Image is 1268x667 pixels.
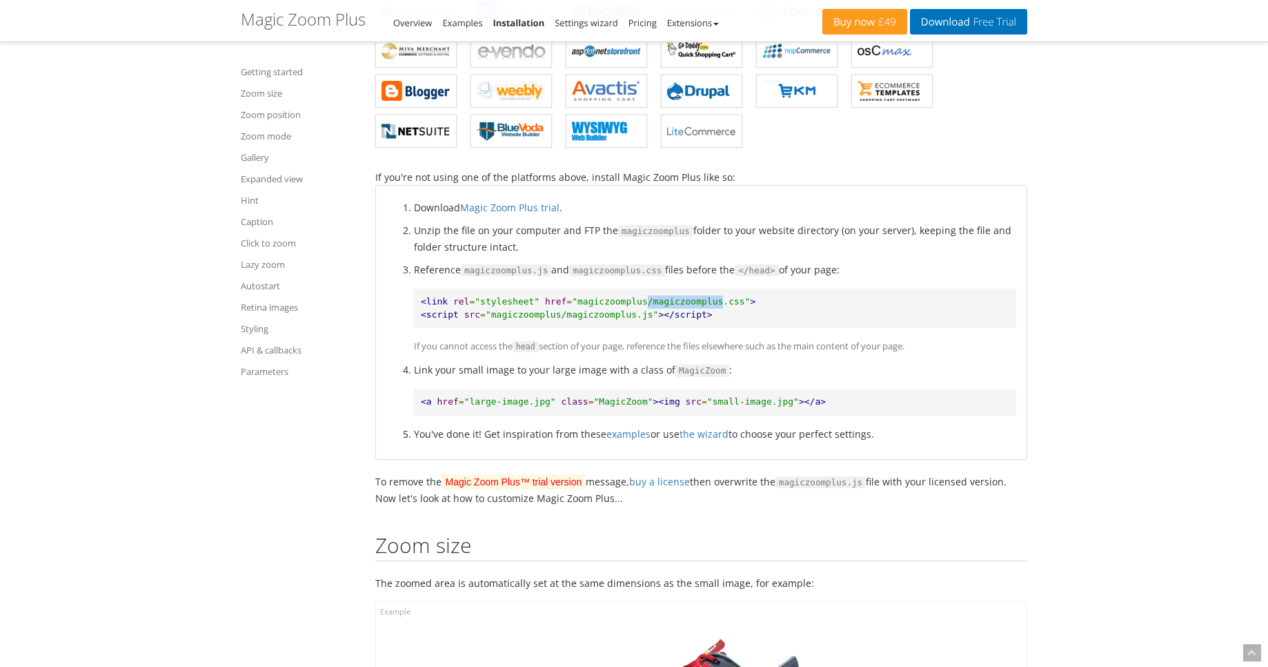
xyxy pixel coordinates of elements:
[393,17,432,29] a: Overview
[562,396,588,407] span: class
[756,75,838,108] a: Magic Zoom Plus for EKM
[414,362,1016,416] li: Link your small image to your large image with a class of :
[453,296,469,307] span: rel
[775,476,866,489] code: magiczoomplus.js
[375,35,457,68] a: Magic Zoom Plus for Miva Merchant
[875,17,896,28] span: £49
[414,338,1016,355] p: If you cannot access the section of your page, reference the files elsewhere such as the main con...
[675,365,729,377] code: MagicZoom
[442,17,482,29] a: Examples
[486,309,658,320] span: "magiczoomplus/magiczoomplus.js"
[572,296,750,307] span: "magiczoomplus/magiczoomplus.css"
[460,201,559,214] a: Magic Zoom Plus trial
[513,341,539,352] code: head
[702,396,707,407] span: =
[910,9,1027,35] a: DownloadFree Trial
[566,35,647,68] a: Magic Zoom Plus for AspDotNetStorefront
[628,17,657,29] a: Pricing
[756,35,838,68] a: Magic Zoom Plus for nopCommerce
[661,75,742,108] a: Magic Zoom Plus for Drupal
[480,309,486,320] span: =
[241,85,358,101] a: Zoom size
[661,115,742,148] a: Magic Zoom Plus for LiteCommerce
[707,396,799,407] span: "small-image.jpg"
[421,296,448,307] span: <link
[822,9,907,35] a: Buy now£49
[477,41,546,61] b: Magic Zoom Plus for e-vendo
[241,235,358,251] a: Click to zoom
[572,81,641,101] b: Magic Zoom Plus for Avactis
[851,35,933,68] a: Magic Zoom Plus for osCMax
[593,396,653,407] span: "MagicZoom"
[606,427,651,441] a: examples
[750,296,755,307] span: >
[442,474,586,490] mark: Magic Zoom Plus™ trial version
[375,115,457,148] a: Magic Zoom Plus for NetSuite
[421,309,459,320] span: <script
[241,278,358,294] a: Autostart
[241,10,366,28] h1: Magic Zoom Plus
[241,171,358,187] a: Expanded view
[762,81,831,101] b: Magic Zoom Plus for EKM
[241,106,358,123] a: Zoom position
[477,121,546,142] b: Magic Zoom Plus for BlueVoda
[241,256,358,273] a: Lazy zoom
[470,115,552,148] a: Magic Zoom Plus for BlueVoda
[658,309,712,320] span: ></script>
[241,128,358,144] a: Zoom mode
[477,81,546,101] b: Magic Zoom Plus for Weebly
[667,81,736,101] b: Magic Zoom Plus for Drupal
[762,41,831,61] b: Magic Zoom Plus for nopCommerce
[421,396,432,407] span: <a
[851,75,933,108] a: Magic Zoom Plus for ecommerce Templates
[414,262,1016,355] li: Reference and files before the of your page:
[629,475,690,488] a: buy a license
[470,35,552,68] a: Magic Zoom Plus for e-vendo
[572,121,641,142] b: Magic Zoom Plus for WYSIWYG
[241,149,358,166] a: Gallery
[970,17,1016,28] span: Free Trial
[680,427,729,441] a: the wizard
[858,41,927,61] b: Magic Zoom Plus for osCMax
[461,264,551,277] code: magiczoomplus.js
[667,121,736,142] b: Magic Zoom Plus for LiteCommerce
[382,41,450,61] b: Magic Zoom Plus for Miva Merchant
[241,342,358,358] a: API & callbacks
[555,17,618,29] a: Settings wizard
[566,296,572,307] span: =
[799,396,826,407] span: ></a>
[572,41,641,61] b: Magic Zoom Plus for AspDotNetStorefront
[437,396,458,407] span: href
[464,309,480,320] span: src
[618,225,693,238] code: magiczoomplus
[375,534,1027,561] h2: Zoom size
[588,396,594,407] span: =
[241,299,358,316] a: Retina images
[382,81,450,101] b: Magic Zoom Plus for Blogger
[414,200,1016,215] li: Download .
[661,35,742,68] a: Magic Zoom Plus for GoDaddy Shopping Cart
[545,296,566,307] span: href
[470,75,552,108] a: Magic Zoom Plus for Weebly
[414,426,1016,442] li: You've done it! Get inspiration from these or use to choose your perfect settings.
[459,396,464,407] span: =
[858,81,927,101] b: Magic Zoom Plus for ecommerce Templates
[566,75,647,108] a: Magic Zoom Plus for Avactis
[493,17,544,29] a: Installation
[375,75,457,108] a: Magic Zoom Plus for Blogger
[469,296,475,307] span: =
[414,222,1016,255] li: Unzip the file on your computer and FTP the folder to your website directory (on your server), ke...
[569,264,665,277] code: magiczoomplus.css
[667,41,736,61] b: Magic Zoom Plus for GoDaddy Shopping Cart
[241,192,358,209] a: Hint
[475,296,539,307] span: "stylesheet"
[241,64,358,80] a: Getting started
[464,396,556,407] span: "large-image.jpg"
[382,121,450,142] b: Magic Zoom Plus for NetSuite
[653,396,680,407] span: ><img
[241,363,358,380] a: Parameters
[667,17,719,29] a: Extensions
[686,396,702,407] span: src
[735,264,778,277] code: </head>
[241,213,358,230] a: Caption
